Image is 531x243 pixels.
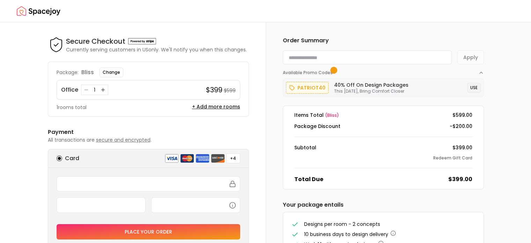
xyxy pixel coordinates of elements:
dd: $399.00 [448,175,472,184]
button: USE [467,83,481,93]
p: Office [61,86,78,94]
small: $599 [224,87,236,94]
img: Powered by stripe [128,38,156,44]
h4: $399 [206,85,222,95]
iframe: Secure card number input frame [61,181,236,187]
span: Available Promo Codes [283,70,335,76]
p: patriot40 [297,84,325,92]
p: Package: [57,69,79,76]
a: Spacejoy [17,4,60,18]
span: secure and encrypted [96,136,150,143]
img: mastercard [180,154,194,163]
p: 1 rooms total [57,104,87,111]
span: 10 business days to design delivery [304,231,388,238]
span: Designs per room - 2 concepts [304,221,380,228]
dd: $599.00 [452,112,472,119]
dt: Package Discount [294,123,340,130]
img: visa [165,154,179,163]
p: All transactions are . [48,136,249,143]
button: + Add more rooms [192,103,240,110]
img: american express [196,154,209,163]
h6: Card [65,154,79,163]
button: Decrease quantity for Office [83,86,90,93]
div: Available Promo Codes [283,76,484,97]
button: Change [99,67,123,77]
p: This [DATE], Bring Comfort Closer [334,88,408,94]
button: Place your order [57,224,240,240]
img: discover [211,154,225,163]
h4: Secure Checkout [66,36,125,46]
dt: Items Total [294,112,339,119]
button: Increase quantity for Office [99,86,106,93]
div: 1 [91,86,98,93]
h6: Your package entails [283,201,484,209]
dd: -$200.00 [450,123,472,130]
p: Currently serving customers in US only. We'll notify you when this changes. [66,46,247,53]
button: Redeem Gift Card [433,155,472,161]
dt: Subtotal [294,144,316,151]
button: +4 [226,153,240,163]
iframe: Secure expiration date input frame [61,202,141,208]
dt: Total Due [294,175,323,184]
img: Spacejoy Logo [17,4,60,18]
dd: $399.00 [452,144,472,151]
h6: Order Summary [283,36,484,45]
button: Available Promo Codes [283,64,484,76]
span: ( bliss ) [325,112,339,118]
iframe: Secure CVC input frame [156,202,236,208]
h6: Payment [48,128,249,136]
h6: 40% Off on Design Packages [334,81,408,88]
p: bliss [81,68,94,77]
